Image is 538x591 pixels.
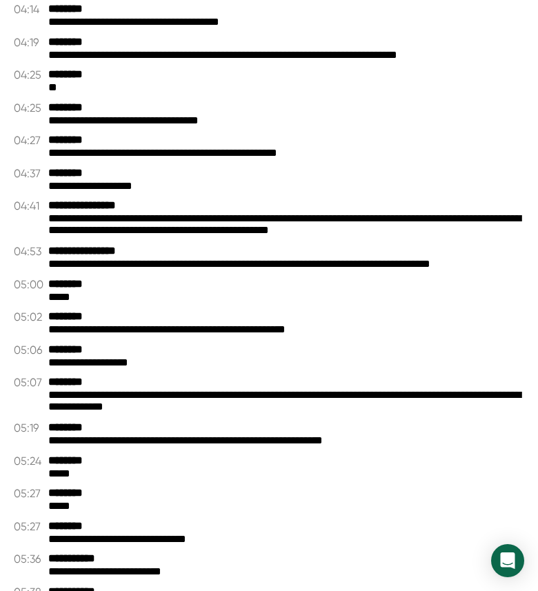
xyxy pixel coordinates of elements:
[14,101,45,114] span: 04:25
[14,343,45,357] span: 05:06
[14,376,45,389] span: 05:07
[14,68,45,81] span: 04:25
[14,552,45,565] span: 05:36
[14,36,45,49] span: 04:19
[14,3,45,16] span: 04:14
[14,245,45,258] span: 04:53
[14,134,45,147] span: 04:27
[491,544,524,577] div: Open Intercom Messenger
[14,454,45,468] span: 05:24
[14,310,45,323] span: 05:02
[14,278,45,291] span: 05:00
[14,520,45,533] span: 05:27
[14,421,45,434] span: 05:19
[14,487,45,500] span: 05:27
[14,199,45,212] span: 04:41
[14,167,45,180] span: 04:37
